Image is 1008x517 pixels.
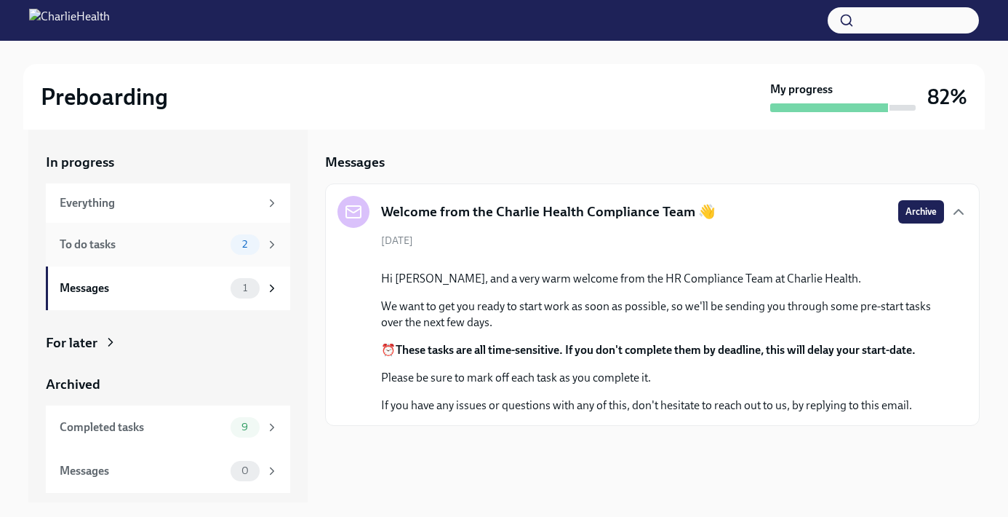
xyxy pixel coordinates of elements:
[60,419,225,435] div: Completed tasks
[46,449,290,493] a: Messages0
[381,342,944,358] p: ⏰
[770,82,833,98] strong: My progress
[396,343,916,357] strong: These tasks are all time-sensitive. If you don't complete them by deadline, this will delay your ...
[60,280,225,296] div: Messages
[898,200,944,224] button: Archive
[60,463,225,479] div: Messages
[46,223,290,267] a: To do tasks2
[60,195,260,211] div: Everything
[234,283,256,293] span: 1
[381,202,716,221] h5: Welcome from the Charlie Health Compliance Team 👋
[381,234,413,248] span: [DATE]
[233,465,257,476] span: 0
[927,84,967,110] h3: 82%
[46,183,290,223] a: Everything
[381,398,944,414] p: If you have any issues or questions with any of this, don't hesitate to reach out to us, by reply...
[29,9,110,32] img: CharlieHealth
[233,239,256,250] span: 2
[381,370,944,386] p: Please be sure to mark off each task as you complete it.
[46,406,290,449] a: Completed tasks9
[46,375,290,394] a: Archived
[233,422,257,433] span: 9
[905,205,937,219] span: Archive
[46,334,290,352] a: For later
[46,267,290,310] a: Messages1
[325,153,385,172] h5: Messages
[381,271,944,287] p: Hi [PERSON_NAME], and a very warm welcome from the HR Compliance Team at Charlie Health.
[60,237,225,253] div: To do tasks
[381,299,944,331] p: We want to get you ready to start work as soon as possible, so we'll be sending you through some ...
[46,334,97,352] div: For later
[41,82,168,111] h2: Preboarding
[46,153,290,172] a: In progress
